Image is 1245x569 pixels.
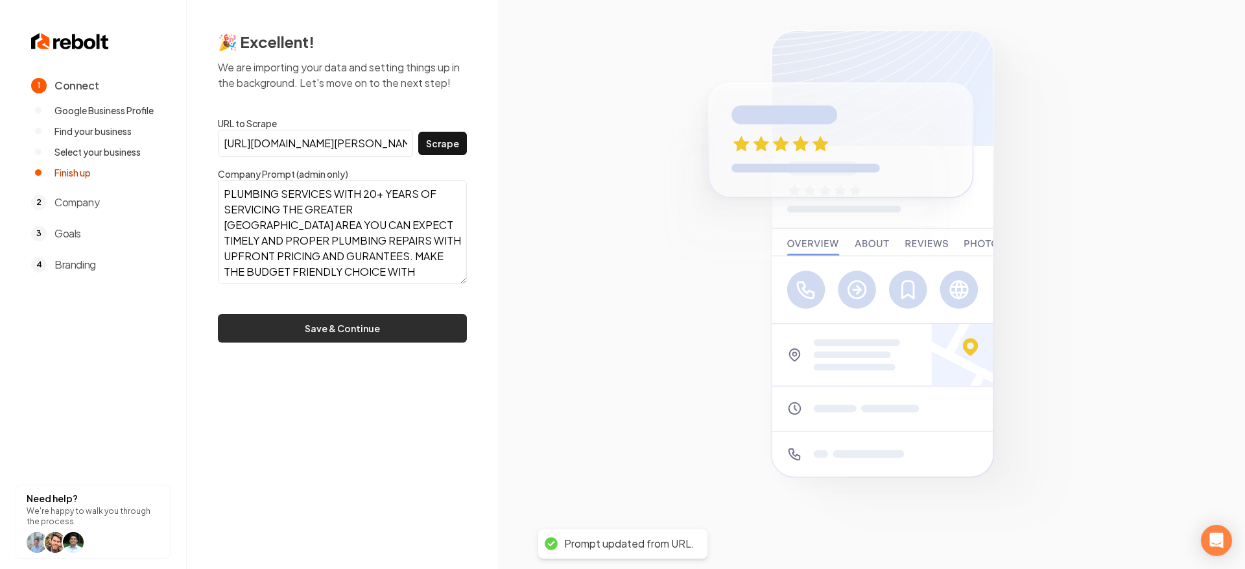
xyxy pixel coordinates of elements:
span: 4 [31,257,47,272]
img: help icon Will [27,532,47,553]
button: Scrape [418,132,467,155]
span: 1 [31,78,47,93]
strong: Need help? [27,492,78,504]
button: Need help?We're happy to walk you through the process.help icon Willhelp icon Willhelp icon arwin [16,485,171,559]
span: Connect [54,78,99,93]
p: We are importing your data and setting things up in the background. Let's move on to the next step! [218,60,467,91]
span: Select your business [54,145,141,158]
div: Prompt updated from URL. [564,537,694,551]
span: 2 [31,195,47,210]
div: Open Intercom Messenger [1201,525,1232,556]
label: URL to Scrape [218,117,467,130]
label: Company Prompt (admin only) [218,167,467,180]
img: Google Business Profile [647,14,1095,555]
span: 3 [31,226,47,241]
textarea: PLUMBING SERVICES WITH 20+ YEARS OF SERVICING THE GREATER [GEOGRAPHIC_DATA] AREA YOU CAN EXPECT T... [218,180,467,284]
button: Save & Continue [218,314,467,343]
p: We're happy to walk you through the process. [27,506,160,527]
input: Enter URL [218,130,413,157]
img: Rebolt Logo [31,31,109,52]
h2: 🎉 Excellent! [218,31,467,52]
span: Branding [54,257,96,272]
span: Goals [54,226,81,241]
span: Google Business Profile [54,104,154,117]
span: Finish up [54,166,91,179]
img: help icon arwin [63,532,84,553]
img: help icon Will [45,532,65,553]
span: Find your business [54,125,132,138]
span: Company [54,195,99,210]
